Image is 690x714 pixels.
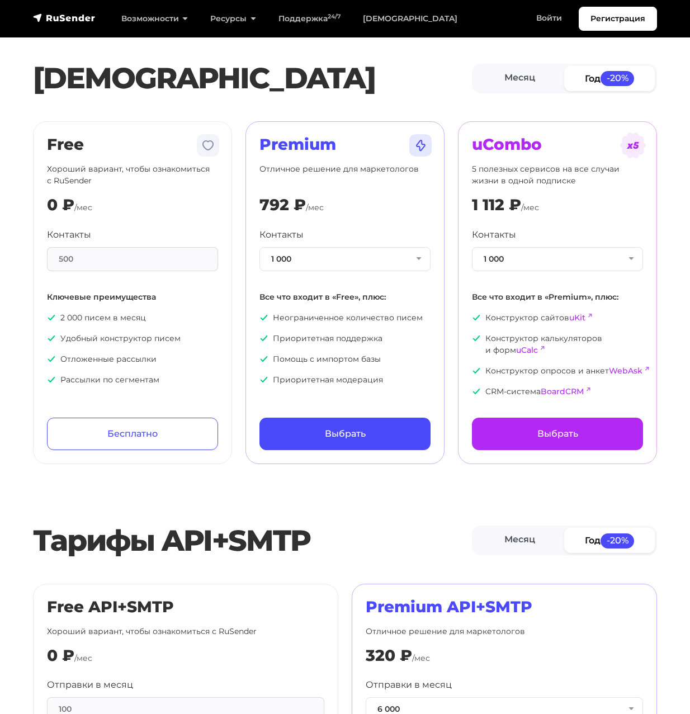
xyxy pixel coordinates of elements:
[474,528,565,553] a: Месяц
[472,366,481,375] img: icon-ok.svg
[74,653,92,663] span: /мес
[259,291,431,303] p: Все что входит в «Free», плюс:
[472,228,516,242] label: Контакты
[33,523,472,558] h2: Тарифы API+SMTP
[47,598,324,617] h2: Free API+SMTP
[259,334,268,343] img: icon-ok.svg
[516,345,538,355] a: uCalc
[259,353,431,365] p: Помощь с импортом базы
[47,163,218,187] p: Хороший вариант, чтобы ознакомиться с RuSender
[366,646,412,665] div: 320 ₽
[366,678,452,692] label: Отправки в месяц
[472,387,481,396] img: icon-ok.svg
[472,247,643,271] button: 1 000
[47,333,218,344] p: Удобный конструктор писем
[472,334,481,343] img: icon-ok.svg
[352,7,469,30] a: [DEMOGRAPHIC_DATA]
[267,7,352,30] a: Поддержка24/7
[601,71,634,86] span: -20%
[259,196,306,215] div: 792 ₽
[366,598,643,617] h2: Premium API+SMTP
[474,66,565,91] a: Месяц
[47,646,74,665] div: 0 ₽
[195,132,221,159] img: tarif-free.svg
[306,202,324,212] span: /мес
[472,135,643,154] h2: uCombo
[609,366,642,376] a: WebAsk
[366,626,643,637] p: Отличное решение для маркетологов
[47,196,74,215] div: 0 ₽
[47,354,56,363] img: icon-ok.svg
[472,163,643,187] p: 5 полезных сервисов на все случаи жизни в одной подписке
[47,313,56,322] img: icon-ok.svg
[472,291,643,303] p: Все что входит в «Premium», плюс:
[259,375,268,384] img: icon-ok.svg
[472,312,643,324] p: Конструктор сайтов
[74,202,92,212] span: /мес
[472,418,643,450] a: Выбрать
[259,374,431,386] p: Приоритетная модерация
[47,626,324,637] p: Хороший вариант, чтобы ознакомиться с RuSender
[472,333,643,356] p: Конструктор калькуляторов и форм
[47,312,218,324] p: 2 000 писем в месяц
[541,386,584,396] a: BoardCRM
[472,196,521,215] div: 1 112 ₽
[259,333,431,344] p: Приоритетная поддержка
[47,678,133,692] label: Отправки в месяц
[564,66,655,91] a: Год
[521,202,539,212] span: /мес
[47,418,218,450] a: Бесплатно
[259,228,304,242] label: Контакты
[33,61,472,96] h1: [DEMOGRAPHIC_DATA]
[259,354,268,363] img: icon-ok.svg
[620,132,646,159] img: tarif-ucombo.svg
[259,163,431,187] p: Отличное решение для маркетологов
[47,291,218,303] p: Ключевые преимущества
[47,374,218,386] p: Рассылки по сегментам
[47,375,56,384] img: icon-ok.svg
[47,228,91,242] label: Контакты
[412,653,430,663] span: /мес
[525,7,573,30] a: Войти
[259,135,431,154] h2: Premium
[110,7,199,30] a: Возможности
[259,313,268,322] img: icon-ok.svg
[579,7,657,31] a: Регистрация
[259,312,431,324] p: Неограниченное количество писем
[472,313,481,322] img: icon-ok.svg
[472,386,643,398] p: CRM-система
[47,135,218,154] h2: Free
[47,353,218,365] p: Отложенные рассылки
[33,12,96,23] img: RuSender
[472,365,643,377] p: Конструктор опросов и анкет
[259,247,431,271] button: 1 000
[601,533,634,548] span: -20%
[259,418,431,450] a: Выбрать
[199,7,267,30] a: Ресурсы
[569,313,585,323] a: uKit
[564,528,655,553] a: Год
[407,132,434,159] img: tarif-premium.svg
[328,13,341,20] sup: 24/7
[47,334,56,343] img: icon-ok.svg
